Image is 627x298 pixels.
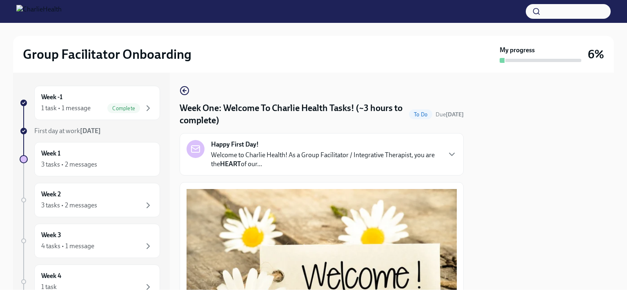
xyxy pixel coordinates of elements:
[41,149,60,158] h6: Week 1
[20,127,160,136] a: First day at work[DATE]
[409,111,432,118] span: To Do
[446,111,464,118] strong: [DATE]
[41,242,94,251] div: 4 tasks • 1 message
[41,201,97,210] div: 3 tasks • 2 messages
[80,127,101,135] strong: [DATE]
[500,46,535,55] strong: My progress
[34,127,101,135] span: First day at work
[16,5,62,18] img: CharlieHealth
[211,140,259,149] strong: Happy First Day!
[41,93,62,102] h6: Week -1
[41,104,91,113] div: 1 task • 1 message
[41,190,61,199] h6: Week 2
[20,86,160,120] a: Week -11 task • 1 messageComplete
[23,46,191,62] h2: Group Facilitator Onboarding
[41,160,97,169] div: 3 tasks • 2 messages
[436,111,464,118] span: August 25th, 2025 10:00
[41,282,57,291] div: 1 task
[20,142,160,176] a: Week 13 tasks • 2 messages
[211,151,440,169] p: Welcome to Charlie Health! As a Group Facilitator / Integrative Therapist, you are the of our...
[220,160,241,168] strong: HEART
[436,111,464,118] span: Due
[20,183,160,217] a: Week 23 tasks • 2 messages
[20,224,160,258] a: Week 34 tasks • 1 message
[107,105,140,111] span: Complete
[588,47,604,62] h3: 6%
[41,271,61,280] h6: Week 4
[41,231,61,240] h6: Week 3
[180,102,406,127] h4: Week One: Welcome To Charlie Health Tasks! (~3 hours to complete)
